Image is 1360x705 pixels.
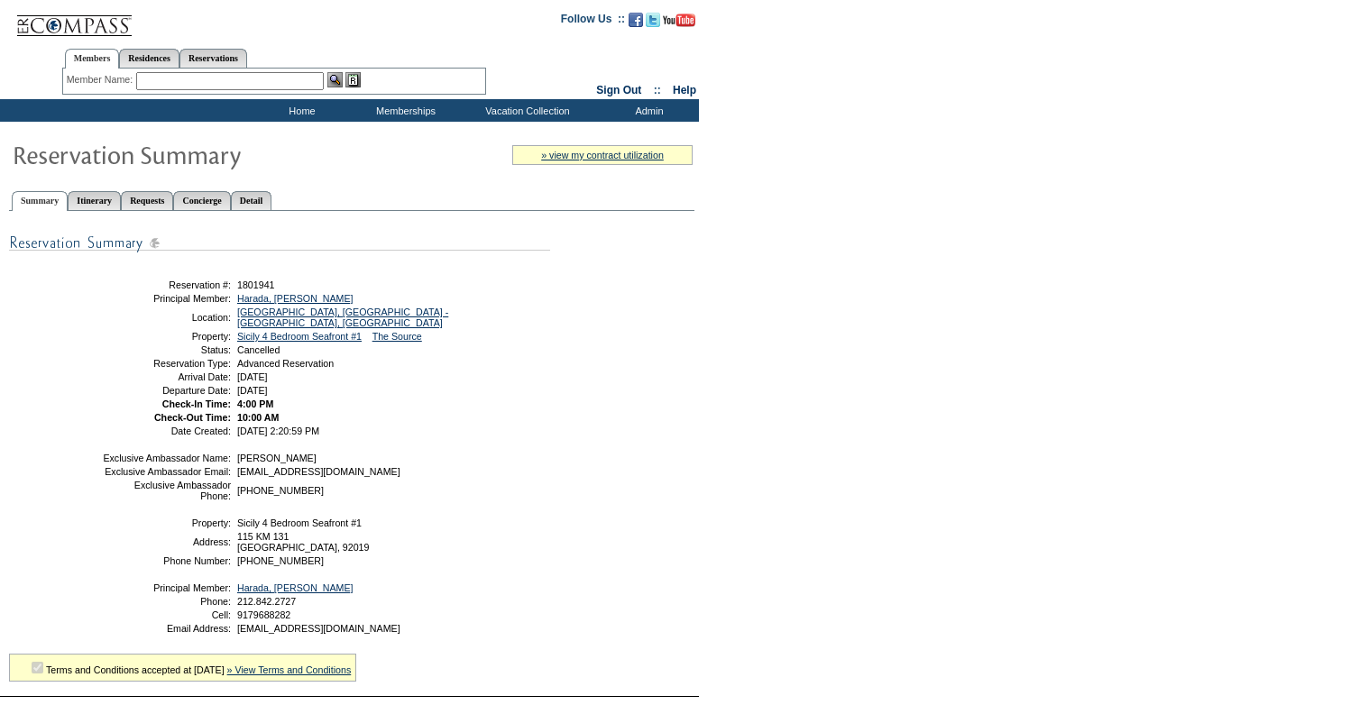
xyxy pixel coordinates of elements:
[121,191,173,210] a: Requests
[179,49,247,68] a: Reservations
[237,279,275,290] span: 1801941
[372,331,422,342] a: The Source
[327,72,343,87] img: View
[46,664,225,675] span: Terms and Conditions accepted at [DATE]
[646,13,660,27] img: Follow us on Twitter
[237,412,279,423] span: 10:00 AM
[102,466,231,477] td: Exclusive Ambassador Email:
[102,426,231,436] td: Date Created:
[67,72,136,87] div: Member Name:
[237,453,317,463] span: [PERSON_NAME]
[119,49,179,68] a: Residences
[248,99,352,122] td: Home
[237,582,354,593] a: Harada, [PERSON_NAME]
[102,293,231,304] td: Principal Member:
[352,99,455,122] td: Memberships
[102,623,231,634] td: Email Address:
[227,664,352,675] a: » View Terms and Conditions
[102,371,231,382] td: Arrival Date:
[237,307,448,328] a: [GEOGRAPHIC_DATA], [GEOGRAPHIC_DATA] - [GEOGRAPHIC_DATA], [GEOGRAPHIC_DATA]
[68,191,121,210] a: Itinerary
[237,485,324,496] span: [PHONE_NUMBER]
[102,480,231,501] td: Exclusive Ambassador Phone:
[345,72,361,87] img: Reservations
[102,279,231,290] td: Reservation #:
[102,555,231,566] td: Phone Number:
[173,191,230,210] a: Concierge
[237,385,268,396] span: [DATE]
[102,307,231,328] td: Location:
[541,150,664,160] a: » view my contract utilization
[646,18,660,29] a: Follow us on Twitter
[237,531,369,553] span: 115 KM 131 [GEOGRAPHIC_DATA], 92019
[629,13,643,27] img: Become our fan on Facebook
[237,466,400,477] span: [EMAIL_ADDRESS][DOMAIN_NAME]
[663,18,695,29] a: Subscribe to our YouTube Channel
[237,344,280,355] span: Cancelled
[596,84,641,96] a: Sign Out
[663,14,695,27] img: Subscribe to our YouTube Channel
[102,344,231,355] td: Status:
[102,331,231,342] td: Property:
[162,398,231,409] strong: Check-In Time:
[237,358,334,369] span: Advanced Reservation
[237,623,400,634] span: [EMAIL_ADDRESS][DOMAIN_NAME]
[237,331,362,342] a: Sicily 4 Bedroom Seafront #1
[102,517,231,528] td: Property:
[231,191,272,210] a: Detail
[561,11,625,32] td: Follow Us ::
[455,99,595,122] td: Vacation Collection
[12,191,68,211] a: Summary
[65,49,120,69] a: Members
[237,293,354,304] a: Harada, [PERSON_NAME]
[237,371,268,382] span: [DATE]
[237,609,290,620] span: 9179688282
[237,596,296,607] span: 212.842.2727
[9,232,550,254] img: subTtlResSummary.gif
[654,84,661,96] span: ::
[237,398,273,409] span: 4:00 PM
[12,136,372,172] img: Reservaton Summary
[673,84,696,96] a: Help
[237,426,319,436] span: [DATE] 2:20:59 PM
[237,517,362,528] span: Sicily 4 Bedroom Seafront #1
[154,412,231,423] strong: Check-Out Time:
[102,609,231,620] td: Cell:
[102,596,231,607] td: Phone:
[102,582,231,593] td: Principal Member:
[237,555,324,566] span: [PHONE_NUMBER]
[595,99,699,122] td: Admin
[102,453,231,463] td: Exclusive Ambassador Name:
[102,358,231,369] td: Reservation Type:
[629,18,643,29] a: Become our fan on Facebook
[102,531,231,553] td: Address:
[102,385,231,396] td: Departure Date:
